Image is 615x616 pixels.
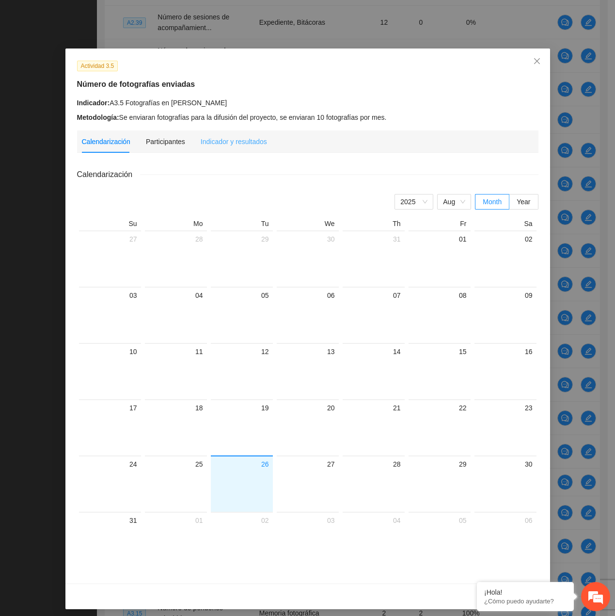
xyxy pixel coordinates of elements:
[341,399,407,455] td: 2025-08-21
[484,598,567,605] p: ¿Cómo puedo ayudarte?
[341,343,407,399] td: 2025-08-14
[281,458,335,470] div: 27
[275,343,341,399] td: 2025-08-13
[412,515,467,526] div: 05
[83,346,137,357] div: 10
[143,455,209,512] td: 2025-08-25
[77,343,143,399] td: 2025-08-10
[143,230,209,287] td: 2025-07-28
[517,198,530,206] span: Year
[473,230,538,287] td: 2025-08-02
[77,230,143,287] td: 2025-07-27
[478,233,533,245] div: 02
[77,219,143,230] th: Su
[341,455,407,512] td: 2025-08-28
[347,402,401,414] div: 21
[341,512,407,568] td: 2025-09-04
[50,49,163,62] div: Chatee con nosotros ahora
[412,346,467,357] div: 15
[83,515,137,526] div: 31
[407,512,473,568] td: 2025-09-05
[77,399,143,455] td: 2025-08-17
[83,402,137,414] div: 17
[473,287,538,343] td: 2025-08-09
[209,219,275,230] th: Tu
[77,99,110,107] strong: Indicador:
[281,346,335,357] div: 13
[82,136,130,147] div: Calendarización
[56,130,134,227] span: Estamos en línea.
[412,402,467,414] div: 22
[412,458,467,470] div: 29
[149,458,203,470] div: 25
[5,265,185,299] textarea: Escriba su mensaje y pulse “Intro”
[341,230,407,287] td: 2025-07-31
[281,233,335,245] div: 30
[149,402,203,414] div: 18
[215,458,269,470] div: 26
[77,79,538,90] h5: Número de fotografías enviadas
[143,512,209,568] td: 2025-09-01
[209,455,275,512] td: 2025-08-26
[209,399,275,455] td: 2025-08-19
[341,219,407,230] th: Th
[473,512,538,568] td: 2025-09-06
[407,343,473,399] td: 2025-08-15
[215,402,269,414] div: 19
[473,219,538,230] th: Sa
[143,343,209,399] td: 2025-08-11
[407,455,473,512] td: 2025-08-29
[347,515,401,526] div: 04
[484,588,567,596] div: ¡Hola!
[146,136,185,147] div: Participantes
[281,515,335,526] div: 03
[215,346,269,357] div: 12
[77,455,143,512] td: 2025-08-24
[407,287,473,343] td: 2025-08-08
[275,287,341,343] td: 2025-08-06
[77,97,538,108] div: A3.5 Fotografías en [PERSON_NAME]
[400,195,427,209] span: 2025
[412,233,467,245] div: 01
[149,346,203,357] div: 11
[443,195,465,209] span: Aug
[478,458,533,470] div: 30
[143,287,209,343] td: 2025-08-04
[533,57,541,65] span: close
[347,458,401,470] div: 28
[483,198,502,206] span: Month
[412,290,467,301] div: 08
[275,455,341,512] td: 2025-08-27
[77,113,119,121] strong: Metodología:
[478,515,533,526] div: 06
[77,287,143,343] td: 2025-08-03
[478,290,533,301] div: 09
[347,233,401,245] div: 31
[209,343,275,399] td: 2025-08-12
[281,290,335,301] div: 06
[209,512,275,568] td: 2025-09-02
[201,136,267,147] div: Indicador y resultados
[83,290,137,301] div: 03
[77,168,141,180] span: Calendarización
[83,233,137,245] div: 27
[275,399,341,455] td: 2025-08-20
[341,287,407,343] td: 2025-08-07
[275,219,341,230] th: We
[275,512,341,568] td: 2025-09-03
[159,5,182,28] div: Minimizar ventana de chat en vivo
[473,399,538,455] td: 2025-08-23
[473,343,538,399] td: 2025-08-16
[83,458,137,470] div: 24
[209,230,275,287] td: 2025-07-29
[215,290,269,301] div: 05
[407,399,473,455] td: 2025-08-22
[149,290,203,301] div: 04
[407,230,473,287] td: 2025-08-01
[347,346,401,357] div: 14
[209,287,275,343] td: 2025-08-05
[478,346,533,357] div: 16
[473,455,538,512] td: 2025-08-30
[215,515,269,526] div: 02
[149,515,203,526] div: 01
